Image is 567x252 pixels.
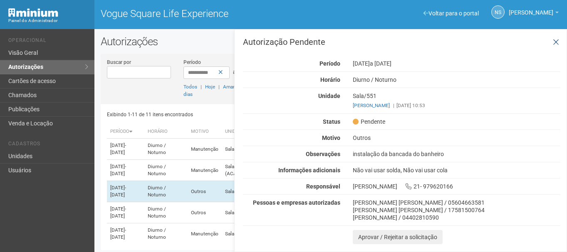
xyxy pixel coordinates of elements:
strong: Status [323,118,340,125]
strong: Observações [306,151,340,157]
div: [PERSON_NAME] [PERSON_NAME] / 17581500764 [353,206,560,214]
span: | [218,84,220,90]
td: Diurno / Noturno [144,181,188,202]
a: [PERSON_NAME] [353,103,390,108]
img: Minium [8,8,58,17]
div: Diurno / Noturno [347,76,567,83]
label: Buscar por [107,59,131,66]
strong: Período [319,60,340,67]
div: Não vai usar solda, Não vai usar cola [347,166,567,174]
th: Horário [144,125,188,139]
td: Manutenção [188,160,222,181]
li: Cadastros [8,141,88,149]
div: Painel do Administrador [8,17,88,24]
div: instalação da bancada do banheiro [347,150,567,158]
label: Período [183,59,201,66]
td: [DATE] [107,223,144,245]
th: Motivo [188,125,222,139]
h1: Vogue Square Life Experience [101,8,324,19]
div: [DATE] 10:53 [353,102,560,109]
div: Exibindo 1-11 de 11 itens encontrados [107,108,331,121]
td: Sala/290 (ACADEMIA) [222,160,277,181]
td: Diurno / Noturno [144,139,188,160]
h3: Autorização Pendente [243,38,560,46]
a: Amanhã [223,84,241,90]
div: [DATE] [347,60,567,67]
td: Diurno / Noturno [144,223,188,245]
strong: Informações adicionais [278,167,340,174]
td: Diurno / Noturno [144,160,188,181]
strong: Responsável [306,183,340,190]
th: Unidade [222,125,277,139]
h2: Autorizações [101,35,561,48]
a: Voltar para o portal [423,10,479,17]
a: NS [491,5,505,19]
strong: Horário [320,76,340,83]
strong: Unidade [318,93,340,99]
td: [DATE] [107,160,144,181]
div: [PERSON_NAME] / 04402810590 [353,214,560,221]
td: [DATE] [107,181,144,202]
span: Nicolle Silva [509,1,553,16]
strong: Pessoas e empresas autorizadas [253,199,340,206]
span: | [201,84,202,90]
span: a [DATE] [370,60,391,67]
th: Período [107,125,144,139]
td: Sala/551 [222,181,277,202]
div: [PERSON_NAME] 21- 979620166 [347,183,567,190]
td: Manutenção [188,223,222,245]
strong: Motivo [322,135,340,141]
span: Pendente [353,118,385,125]
td: Manutenção [188,139,222,160]
div: Outros [347,134,567,142]
button: Aprovar / Rejeitar a solicitação [353,230,443,244]
td: Sala/474 [222,202,277,223]
a: [PERSON_NAME] [509,10,559,17]
span: a [233,69,236,75]
a: Hoje [205,84,215,90]
td: Sala/474 [222,223,277,245]
td: Diurno / Noturno [144,202,188,223]
a: Todos [183,84,197,90]
div: Sala/551 [347,92,567,109]
td: Sala/474 [222,139,277,160]
td: Outros [188,202,222,223]
td: [DATE] [107,139,144,160]
div: [PERSON_NAME] [PERSON_NAME] / 05604663581 [353,199,560,206]
li: Operacional [8,37,88,46]
span: | [393,103,394,108]
td: [DATE] [107,202,144,223]
td: Outros [188,181,222,202]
